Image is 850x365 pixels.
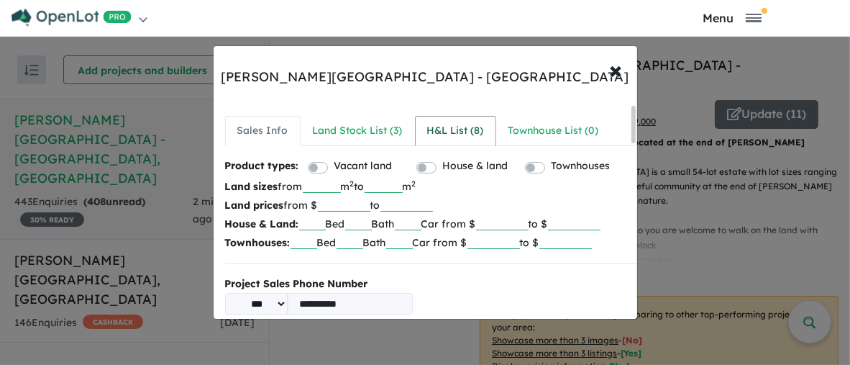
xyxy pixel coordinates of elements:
[225,276,626,293] b: Project Sales Phone Number
[427,122,484,140] div: H&L List ( 8 )
[225,180,278,193] b: Land sizes
[629,11,836,24] button: Toggle navigation
[221,68,629,86] div: [PERSON_NAME][GEOGRAPHIC_DATA] - [GEOGRAPHIC_DATA]
[334,158,392,175] label: Vacant land
[225,236,291,249] b: Townhouses:
[412,179,416,189] sup: 2
[225,199,284,212] b: Land prices
[12,9,132,27] img: Openlot PRO Logo White
[225,217,299,230] b: House & Land:
[508,122,599,140] div: Townhouse List ( 0 )
[225,215,626,233] p: Bed Bath Car from $ to $
[225,177,626,196] p: from m to m
[610,54,623,85] span: ×
[442,158,508,175] label: House & land
[225,233,626,252] p: Bed Bath Car from $ to $
[313,122,403,140] div: Land Stock List ( 3 )
[551,158,610,175] label: Townhouses
[225,196,626,215] p: from $ to
[350,179,355,189] sup: 2
[237,122,288,140] div: Sales Info
[225,158,299,177] b: Product types:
